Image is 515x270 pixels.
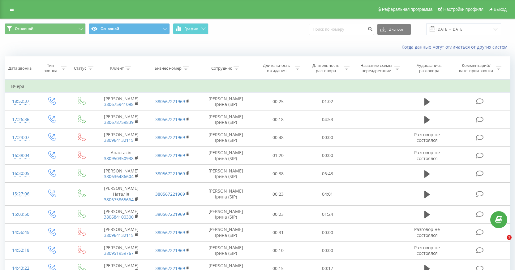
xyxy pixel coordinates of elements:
[414,150,440,161] span: Разговор не состоялся
[96,183,147,206] td: [PERSON_NAME] Наталія
[253,183,303,206] td: 00:23
[253,205,303,223] td: 00:23
[104,173,134,179] a: 380636486604
[198,146,254,164] td: [PERSON_NAME] Ірина (SIP)
[198,224,254,242] td: [PERSON_NAME] Ірина (SIP)
[155,134,185,140] a: 380567221969
[401,44,510,50] a: Когда данные могут отличаться от других систем
[303,183,352,206] td: 04:01
[11,208,30,220] div: 15:03:50
[414,245,440,256] span: Разговор не состоялся
[96,205,147,223] td: [PERSON_NAME]
[104,137,134,143] a: 380964132115
[198,205,254,223] td: [PERSON_NAME] Ірина (SIP)
[11,132,30,144] div: 17:23:07
[494,235,509,250] iframe: Intercom live chat
[198,242,254,259] td: [PERSON_NAME] Ірина (SIP)
[11,150,30,162] div: 16:38:04
[253,128,303,146] td: 00:48
[104,250,134,256] a: 380951959767
[104,155,134,161] a: 380950350938
[173,23,208,34] button: График
[96,165,147,183] td: [PERSON_NAME]
[104,119,134,125] a: 380678759839
[110,66,124,71] div: Клиент
[104,101,134,107] a: 380675941098
[198,111,254,128] td: [PERSON_NAME] Ірина (SIP)
[104,232,134,238] a: 380964132115
[253,165,303,183] td: 00:38
[155,152,185,158] a: 380567221969
[155,229,185,235] a: 380567221969
[104,197,134,202] a: 380675865664
[96,242,147,259] td: [PERSON_NAME]
[155,191,185,197] a: 380567221969
[96,146,147,164] td: Анастасія
[96,224,147,242] td: [PERSON_NAME]
[507,235,512,240] span: 1
[458,63,494,73] div: Комментарий/категория звонка
[184,27,198,31] span: График
[494,7,507,12] span: Выход
[211,66,232,71] div: Сотрудник
[377,24,411,35] button: Экспорт
[155,66,182,71] div: Бизнес номер
[11,226,30,238] div: 14:56:49
[253,111,303,128] td: 00:18
[198,93,254,111] td: [PERSON_NAME] Ірина (SIP)
[96,111,147,128] td: [PERSON_NAME]
[360,63,393,73] div: Название схемы переадресации
[198,183,254,206] td: [PERSON_NAME] Ірина (SIP)
[414,226,440,238] span: Разговор не состоялся
[253,224,303,242] td: 00:31
[11,168,30,180] div: 16:30:05
[155,247,185,253] a: 380567221969
[414,132,440,143] span: Разговор не состоялся
[303,242,352,259] td: 00:00
[5,80,510,93] td: Вчера
[409,63,449,73] div: Аудиозапись разговора
[309,63,342,73] div: Длительность разговора
[8,66,32,71] div: Дата звонка
[104,214,134,220] a: 380684100300
[155,98,185,104] a: 380567221969
[309,24,374,35] input: Поиск по номеру
[11,114,30,126] div: 17:26:36
[303,165,352,183] td: 06:43
[11,244,30,256] div: 14:52:18
[5,23,86,34] button: Основной
[74,66,86,71] div: Статус
[42,63,59,73] div: Тип звонка
[155,171,185,176] a: 380567221969
[198,128,254,146] td: [PERSON_NAME] Ірина (SIP)
[11,95,30,107] div: 18:52:37
[303,128,352,146] td: 00:00
[303,111,352,128] td: 04:53
[11,188,30,200] div: 15:27:06
[155,116,185,122] a: 380567221969
[443,7,483,12] span: Настройки профиля
[303,224,352,242] td: 00:00
[198,165,254,183] td: [PERSON_NAME] Ірина (SIP)
[253,242,303,259] td: 00:10
[96,93,147,111] td: [PERSON_NAME]
[303,146,352,164] td: 00:00
[303,205,352,223] td: 01:24
[303,93,352,111] td: 01:02
[253,93,303,111] td: 00:25
[15,26,33,31] span: Основной
[89,23,170,34] button: Основной
[260,63,293,73] div: Длительность ожидания
[155,211,185,217] a: 380567221969
[382,7,432,12] span: Реферальная программа
[96,128,147,146] td: [PERSON_NAME]
[253,146,303,164] td: 01:20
